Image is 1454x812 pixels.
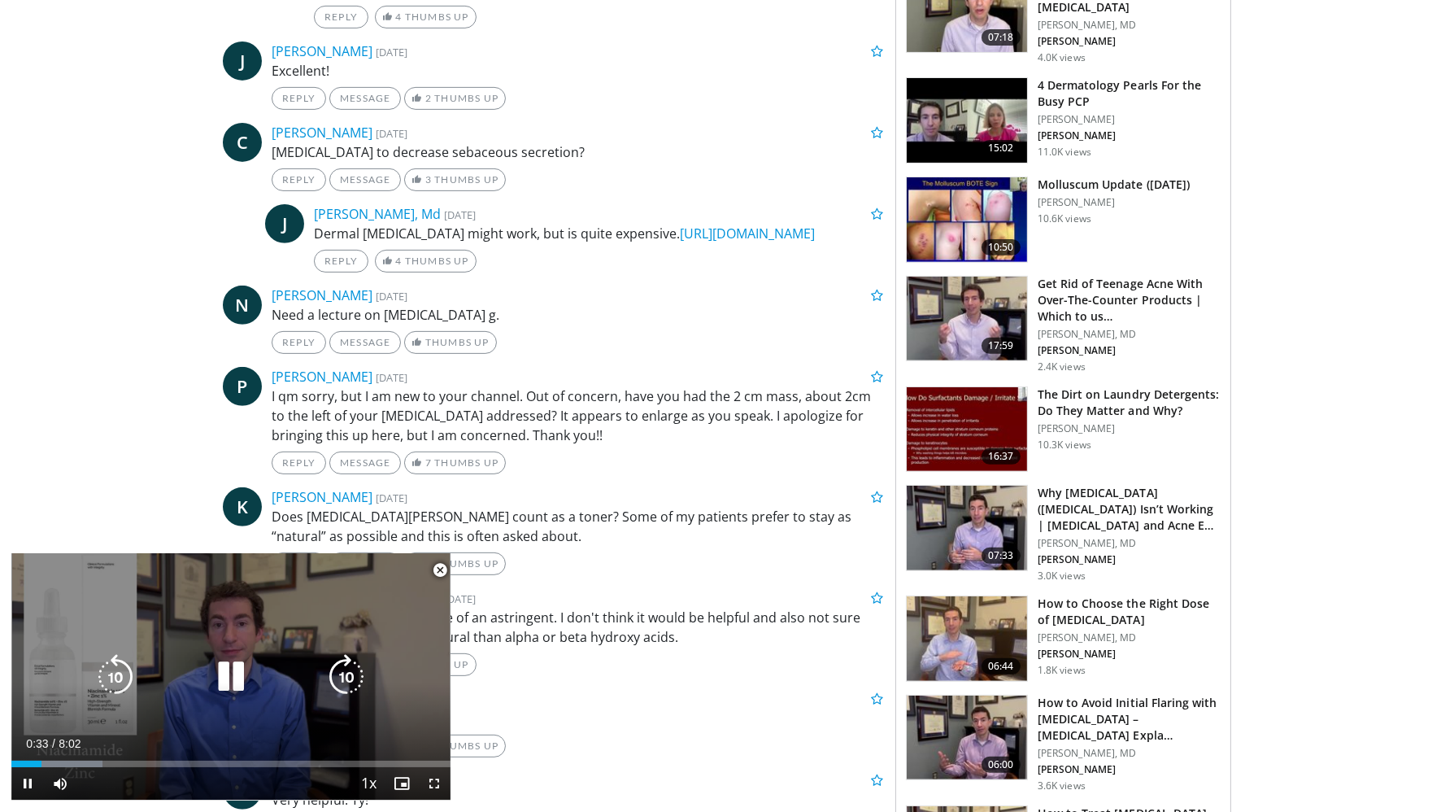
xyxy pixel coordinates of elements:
[395,255,402,267] span: 4
[265,204,304,243] a: J
[1038,113,1221,126] p: [PERSON_NAME]
[1038,485,1221,534] h3: Why [MEDICAL_DATA] ([MEDICAL_DATA]) Isn’t Working | [MEDICAL_DATA] and Acne E…
[272,709,883,728] p: Good job sir
[444,592,476,606] small: [DATE]
[906,276,1221,373] a: 17:59 Get Rid of Teenage Acne With Over-The-Counter Products | Which to us… [PERSON_NAME], MD [PE...
[1038,695,1221,744] h3: How to Avoid Initial Flaring with [MEDICAL_DATA] – [MEDICAL_DATA] Expla…
[1038,360,1086,373] p: 2.4K views
[982,140,1021,156] span: 15:02
[375,250,477,273] a: 4 Thumbs Up
[376,126,407,141] small: [DATE]
[272,305,883,325] p: Need a lecture on [MEDICAL_DATA] g.
[1038,146,1091,159] p: 11.0K views
[982,338,1021,354] span: 17:59
[907,177,1027,262] img: f51b4d6d-4f3a-4ff8-aca7-3ff3d12b1e6d.150x105_q85_crop-smart_upscale.jpg
[272,790,883,810] p: Very helpful. Ty!
[1038,344,1221,357] p: [PERSON_NAME]
[329,331,401,354] a: Message
[272,286,372,304] a: [PERSON_NAME]
[1038,570,1086,583] p: 3.0K views
[11,761,451,767] div: Progress Bar
[376,491,407,505] small: [DATE]
[982,658,1021,674] span: 06:44
[376,45,407,59] small: [DATE]
[1038,386,1221,419] h3: The Dirt on Laundry Detergents: Do They Matter and Why?
[272,42,372,60] a: [PERSON_NAME]
[11,767,44,800] button: Pause
[223,367,262,406] a: P
[907,78,1027,163] img: 04c704bc-886d-4395-b463-610399d2ca6d.150x105_q85_crop-smart_upscale.jpg
[906,596,1221,682] a: 06:44 How to Choose the Right Dose of [MEDICAL_DATA] [PERSON_NAME], MD [PERSON_NAME] 1.8K views
[329,552,401,575] a: Message
[272,331,326,354] a: Reply
[907,387,1027,472] img: 7ae38220-1079-4581-b804-9f95799b0f25.150x105_q85_crop-smart_upscale.jpg
[1038,664,1086,677] p: 1.8K views
[424,553,456,587] button: Close
[907,696,1027,780] img: 507b95ab-d2b1-4cad-87ef-6b539eae372f.150x105_q85_crop-smart_upscale.jpg
[329,168,401,191] a: Message
[272,142,883,162] p: [MEDICAL_DATA] to decrease sebaceous secretion?
[906,77,1221,164] a: 15:02 4 Dermatology Pearls For the Busy PCP [PERSON_NAME] [PERSON_NAME] 11.0K views
[1038,35,1221,48] p: [PERSON_NAME]
[375,6,477,28] a: 4 Thumbs Up
[425,456,432,469] span: 7
[272,87,326,110] a: Reply
[223,41,262,81] a: J
[59,737,81,750] span: 8:02
[1038,779,1086,792] p: 3.6K views
[52,737,55,750] span: /
[223,286,262,325] a: N
[404,331,496,354] a: Thumbs Up
[1038,196,1191,209] p: [PERSON_NAME]
[1038,328,1221,341] p: [PERSON_NAME], MD
[272,168,326,191] a: Reply
[376,289,407,303] small: [DATE]
[906,177,1221,263] a: 10:50 Molluscum Update ([DATE]) [PERSON_NAME] 10.6K views
[425,92,432,104] span: 2
[982,757,1021,773] span: 06:00
[1038,276,1221,325] h3: Get Rid of Teenage Acne With Over-The-Counter Products | Which to us…
[418,767,451,800] button: Fullscreen
[223,123,262,162] span: C
[353,767,385,800] button: Playback Rate
[1038,553,1221,566] p: [PERSON_NAME]
[982,29,1021,46] span: 07:18
[907,486,1027,570] img: 25667966-8092-447d-9b20-1b7009212f02.150x105_q85_crop-smart_upscale.jpg
[272,386,883,445] p: I qm sorry, but I am new to your channel. Out of concern, have you had the 2 cm mass, about 2cm t...
[982,548,1021,564] span: 07:33
[272,552,326,575] a: Reply
[272,61,883,81] p: Excellent!
[404,87,506,110] a: 2 Thumbs Up
[314,608,883,647] p: I would view it as more of an astringent. I don't think it would be helpful and also not sure tha...
[272,507,883,546] p: Does [MEDICAL_DATA][PERSON_NAME] count as a toner? Some of my patients prefer to stay as “natural...
[404,552,506,575] a: 4 Thumbs Up
[272,452,326,474] a: Reply
[404,452,506,474] a: 7 Thumbs Up
[1038,747,1221,760] p: [PERSON_NAME], MD
[314,250,368,273] a: Reply
[1038,129,1221,142] p: [PERSON_NAME]
[11,553,451,801] video-js: Video Player
[44,767,76,800] button: Mute
[223,487,262,526] a: K
[1038,439,1091,452] p: 10.3K views
[982,239,1021,255] span: 10:50
[329,452,401,474] a: Message
[376,370,407,385] small: [DATE]
[314,224,883,243] p: Dermal [MEDICAL_DATA] might work, but is quite expensive.
[906,695,1221,792] a: 06:00 How to Avoid Initial Flaring with [MEDICAL_DATA] – [MEDICAL_DATA] Expla… [PERSON_NAME], MD ...
[1038,596,1221,628] h3: How to Choose the Right Dose of [MEDICAL_DATA]
[329,87,401,110] a: Message
[314,6,368,28] a: Reply
[272,124,372,142] a: [PERSON_NAME]
[272,488,372,506] a: [PERSON_NAME]
[1038,763,1221,776] p: [PERSON_NAME]
[680,225,815,242] a: [URL][DOMAIN_NAME]
[907,277,1027,361] img: f37a3d88-8914-4235-808d-6ba84b47ab93.150x105_q85_crop-smart_upscale.jpg
[906,386,1221,473] a: 16:37 The Dirt on Laundry Detergents: Do They Matter and Why? [PERSON_NAME] 10.3K views
[982,448,1021,465] span: 16:37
